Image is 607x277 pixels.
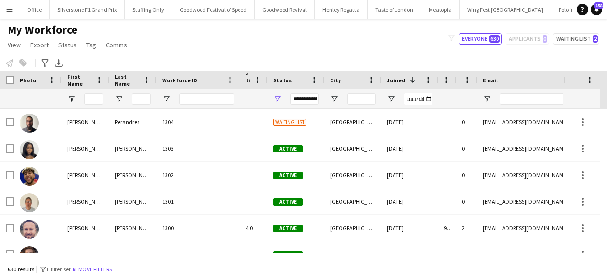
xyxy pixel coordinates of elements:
span: Workforce ID [162,77,197,84]
div: [PERSON_NAME] [62,188,109,214]
span: Active [273,145,303,152]
div: [PERSON_NAME] [109,188,156,214]
span: First Name [67,73,92,87]
span: 1 filter set [46,266,71,273]
button: Goodwood Revival [255,0,315,19]
div: 0 [456,135,477,161]
button: Staffing Only [125,0,172,19]
span: 2 [593,35,598,43]
span: Active [273,172,303,179]
div: 1302 [156,162,240,188]
span: View [8,41,21,49]
div: [PERSON_NAME] [62,109,109,135]
span: 630 [489,35,500,43]
div: 1300 [156,215,240,241]
input: First Name Filter Input [84,93,103,105]
div: 1301 [156,188,240,214]
app-action-btn: Advanced filters [39,57,51,69]
div: [GEOGRAPHIC_DATA] [324,215,381,241]
span: Comms [106,41,127,49]
div: 0 [456,162,477,188]
input: Email Filter Input [500,93,579,105]
button: Open Filter Menu [67,95,76,103]
div: [DATE] [381,162,438,188]
div: [DATE] [381,188,438,214]
button: Waiting list2 [553,33,599,45]
div: [EMAIL_ADDRESS][DOMAIN_NAME] [477,162,584,188]
div: [GEOGRAPHIC_DATA] [324,135,381,161]
button: Everyone630 [459,33,502,45]
div: [PERSON_NAME] [62,241,109,268]
a: Tag [83,39,100,51]
div: 9 days [438,215,456,241]
div: [GEOGRAPHIC_DATA] [324,162,381,188]
div: [EMAIL_ADDRESS][DOMAIN_NAME] [477,215,584,241]
div: 4.0 [240,215,267,241]
span: Joined [387,77,405,84]
button: Open Filter Menu [483,95,491,103]
input: Joined Filter Input [404,93,432,105]
button: Taste of London [368,0,421,19]
div: 1303 [156,135,240,161]
span: Rating [246,63,250,98]
div: [DATE] [381,241,438,268]
div: [DATE] [381,109,438,135]
img: rowan sillah [20,167,39,186]
span: 158 [594,2,603,9]
a: Comms [102,39,131,51]
div: [EMAIL_ADDRESS][DOMAIN_NAME] [477,135,584,161]
img: Nick Priestley [20,193,39,212]
button: Meatopia [421,0,460,19]
button: Open Filter Menu [162,95,171,103]
div: [DATE] [381,135,438,161]
div: 0 [456,188,477,214]
span: City [330,77,341,84]
span: My Workforce [8,23,77,37]
span: Waiting list [273,119,306,126]
img: Truman Baker [20,246,39,265]
button: Open Filter Menu [387,95,395,103]
span: Active [273,198,303,206]
img: Alejandro Perandres [20,114,39,133]
div: Perandres [109,109,156,135]
span: Active [273,251,303,259]
div: [PERSON_NAME] [62,162,109,188]
div: 0 [456,241,477,268]
span: Status [58,41,77,49]
div: [EMAIL_ADDRESS][DOMAIN_NAME] [477,109,584,135]
span: Photo [20,77,36,84]
div: [PERSON_NAME] [109,241,156,268]
div: [PERSON_NAME] [109,162,156,188]
span: Last Name [115,73,139,87]
div: [GEOGRAPHIC_DATA] [324,109,381,135]
div: 2 [456,215,477,241]
button: Goodwood Festival of Speed [172,0,255,19]
div: 1299 [156,241,240,268]
button: Henley Regatta [315,0,368,19]
button: Wing Fest [GEOGRAPHIC_DATA] [460,0,551,19]
button: Open Filter Menu [330,95,339,103]
a: 158 [591,4,602,15]
button: Silverstone F1 Grand Prix [50,0,125,19]
button: Open Filter Menu [115,95,123,103]
div: [PERSON_NAME][EMAIL_ADDRESS][DOMAIN_NAME] [477,241,584,268]
span: Tag [86,41,96,49]
a: Export [27,39,53,51]
input: Workforce ID Filter Input [179,93,234,105]
input: City Filter Input [347,93,376,105]
span: Email [483,77,498,84]
div: [GEOGRAPHIC_DATA] [324,241,381,268]
div: [PERSON_NAME] [109,215,156,241]
div: 0 [456,109,477,135]
img: Abigail Stephenson [20,140,39,159]
div: [EMAIL_ADDRESS][DOMAIN_NAME] [477,188,584,214]
span: Status [273,77,292,84]
span: Export [30,41,49,49]
div: [GEOGRAPHIC_DATA] [324,188,381,214]
div: [PERSON_NAME] [109,135,156,161]
div: [DATE] [381,215,438,241]
a: View [4,39,25,51]
img: Dale Winton [20,220,39,239]
button: Remove filters [71,264,114,275]
a: Status [55,39,81,51]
